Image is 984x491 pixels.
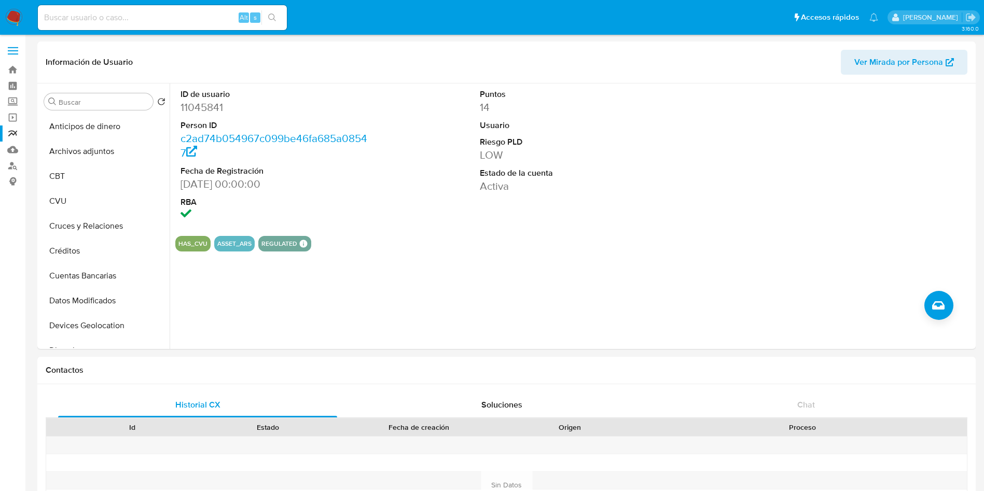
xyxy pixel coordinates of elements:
button: Devices Geolocation [40,313,170,338]
dt: Puntos [480,89,669,100]
button: CBT [40,164,170,189]
button: Cruces y Relaciones [40,214,170,239]
button: Direcciones [40,338,170,363]
span: Chat [797,399,815,411]
button: Archivos adjuntos [40,139,170,164]
button: Ver Mirada por Persona [841,50,967,75]
span: s [254,12,257,22]
dt: Person ID [181,120,370,131]
a: Salir [965,12,976,23]
div: Id [72,422,193,432]
button: CVU [40,189,170,214]
div: Proceso [645,422,960,432]
button: Buscar [48,97,57,106]
div: Fecha de creación [343,422,495,432]
div: Origen [509,422,631,432]
dd: Activa [480,179,669,193]
p: eliana.eguerrero@mercadolibre.com [903,12,962,22]
a: c2ad74b054967c099be46fa685a08547 [181,131,367,160]
span: Historial CX [175,399,220,411]
input: Buscar usuario o caso... [38,11,287,24]
dd: 11045841 [181,100,370,115]
button: Créditos [40,239,170,263]
dd: [DATE] 00:00:00 [181,177,370,191]
span: Soluciones [481,399,522,411]
span: Ver Mirada por Persona [854,50,943,75]
dd: LOW [480,148,669,162]
div: Estado [207,422,329,432]
dt: Fecha de Registración [181,165,370,177]
h1: Información de Usuario [46,57,133,67]
button: Datos Modificados [40,288,170,313]
span: Alt [240,12,248,22]
button: Anticipos de dinero [40,114,170,139]
button: Cuentas Bancarias [40,263,170,288]
a: Notificaciones [869,13,878,22]
dt: Usuario [480,120,669,131]
dt: RBA [181,197,370,208]
button: Volver al orden por defecto [157,97,165,109]
button: search-icon [261,10,283,25]
dd: 14 [480,100,669,115]
dt: ID de usuario [181,89,370,100]
dt: Estado de la cuenta [480,167,669,179]
h1: Contactos [46,365,967,375]
input: Buscar [59,97,149,107]
dt: Riesgo PLD [480,136,669,148]
span: Accesos rápidos [801,12,859,23]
